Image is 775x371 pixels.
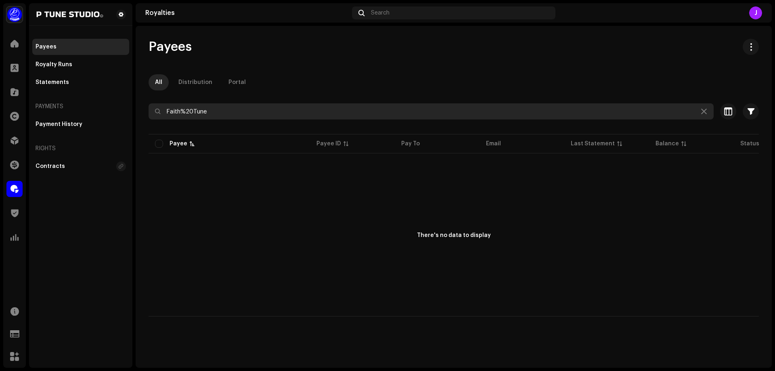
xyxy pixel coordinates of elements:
[145,10,349,16] div: Royalties
[32,158,129,174] re-m-nav-item: Contracts
[32,74,129,90] re-m-nav-item: Statements
[228,74,246,90] div: Portal
[149,39,192,55] span: Payees
[32,97,129,116] re-a-nav-header: Payments
[149,103,714,119] input: Search
[36,121,82,128] div: Payment History
[6,6,23,23] img: a1dd4b00-069a-4dd5-89ed-38fbdf7e908f
[32,57,129,73] re-m-nav-item: Royalty Runs
[36,163,65,170] div: Contracts
[178,74,212,90] div: Distribution
[32,139,129,158] re-a-nav-header: Rights
[36,79,69,86] div: Statements
[32,39,129,55] re-m-nav-item: Payees
[36,10,103,19] img: 014156fc-5ea7-42a8-85d9-84b6ed52d0f4
[36,61,72,68] div: Royalty Runs
[371,10,390,16] span: Search
[417,231,491,240] div: There's no data to display
[32,116,129,132] re-m-nav-item: Payment History
[36,44,57,50] div: Payees
[749,6,762,19] div: J
[155,74,162,90] div: All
